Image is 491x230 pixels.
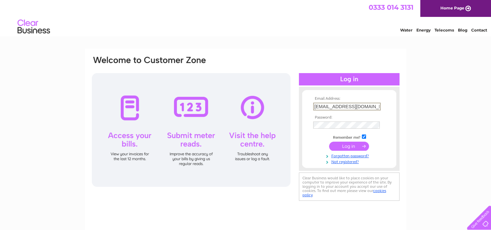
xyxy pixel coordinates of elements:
div: Clear Business is a trading name of Verastar Limited (registered in [GEOGRAPHIC_DATA] No. 3667643... [92,4,399,32]
td: Remember me? [312,134,387,140]
th: Email Address: [312,96,387,101]
a: 0333 014 3131 [369,3,413,11]
a: Forgotten password? [313,152,387,159]
a: Water [400,28,412,32]
a: Telecoms [435,28,454,32]
img: logo.png [17,17,50,37]
input: Submit [329,142,369,151]
a: Not registered? [313,158,387,164]
a: Blog [458,28,467,32]
div: Clear Business would like to place cookies on your computer to improve your experience of the sit... [299,172,399,201]
a: Energy [416,28,431,32]
th: Password: [312,115,387,120]
a: cookies policy [302,188,386,197]
a: Contact [471,28,487,32]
